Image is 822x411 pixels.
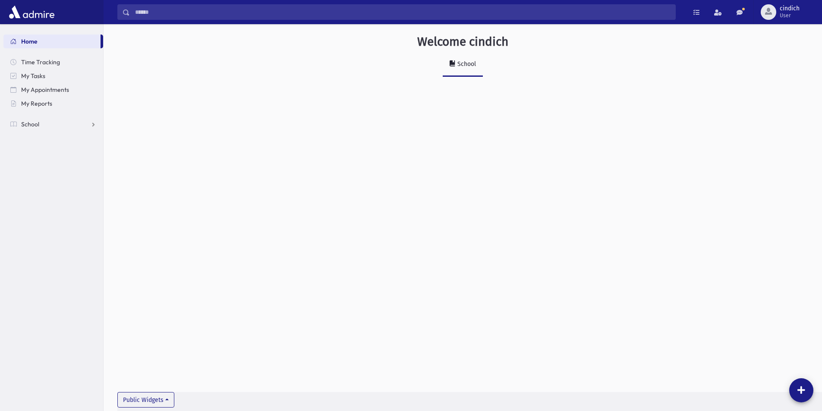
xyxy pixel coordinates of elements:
[780,5,800,12] span: cindich
[780,12,800,19] span: User
[21,100,52,107] span: My Reports
[417,35,508,49] h3: Welcome cindich
[3,97,103,110] a: My Reports
[3,83,103,97] a: My Appointments
[456,60,476,68] div: School
[21,38,38,45] span: Home
[3,35,101,48] a: Home
[7,3,57,21] img: AdmirePro
[3,55,103,69] a: Time Tracking
[3,117,103,131] a: School
[443,53,483,77] a: School
[130,4,675,20] input: Search
[21,72,45,80] span: My Tasks
[3,69,103,83] a: My Tasks
[117,392,174,408] button: Public Widgets
[21,86,69,94] span: My Appointments
[21,58,60,66] span: Time Tracking
[21,120,39,128] span: School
